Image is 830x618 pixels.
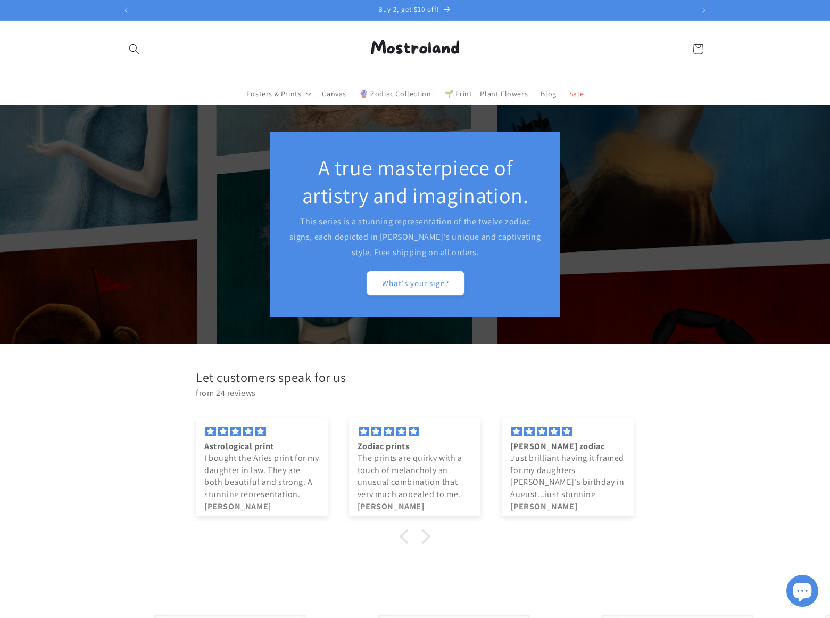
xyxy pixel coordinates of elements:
inbox-online-store-chat: Shopify online store chat [783,575,821,609]
a: What's your sign? [366,271,464,296]
div: Astrological print [204,441,319,452]
span: from 24 reviews [196,386,645,401]
p: I bought the Aries print for my daughter in law. They are both beautiful and strong. A stunning r... [204,452,319,500]
span: Posters & Prints [246,89,302,99]
p: The prints are quirky with a touch of melancholy an unusual combination that very much appealed t... [358,452,472,512]
a: 🌱 Print + Plant Flowers [438,83,535,105]
p: Just brilliant having it framed for my daughters [PERSON_NAME]'s birthday in August...just stunning [510,452,625,500]
h2: Let customers speak for us [196,369,645,386]
img: Mostroland [354,25,476,73]
div: 5 stars [510,427,625,436]
a: Blog [534,83,562,105]
div: [PERSON_NAME] [358,501,472,513]
a: 🔮 Zodiac Collection [353,83,437,105]
span: 🔮 Zodiac Collection [359,89,431,99]
summary: Posters & Prints [240,83,316,105]
div: Zodiac prints [358,441,472,452]
p: This series is a stunning representation of the twelve zodiac signs, each depicted in [PERSON_NAM... [289,214,542,260]
div: [PERSON_NAME] [204,501,319,513]
summary: Search [122,37,146,61]
span: Sale [569,89,584,99]
a: Sale [563,83,590,105]
div: 5 stars [204,427,319,436]
div: 5 stars [358,427,472,436]
span: Canvas [322,89,346,99]
span: 🌱 Print + Plant Flowers [444,89,528,99]
h2: A true masterpiece of artistry and imagination. [289,153,542,209]
a: Canvas [316,83,353,105]
div: [PERSON_NAME] zodiac [510,441,625,452]
span: Blog [541,89,556,99]
a: Mostroland [350,21,480,77]
div: [PERSON_NAME] [510,501,625,513]
span: Buy 2, get $10 off! [378,5,439,14]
